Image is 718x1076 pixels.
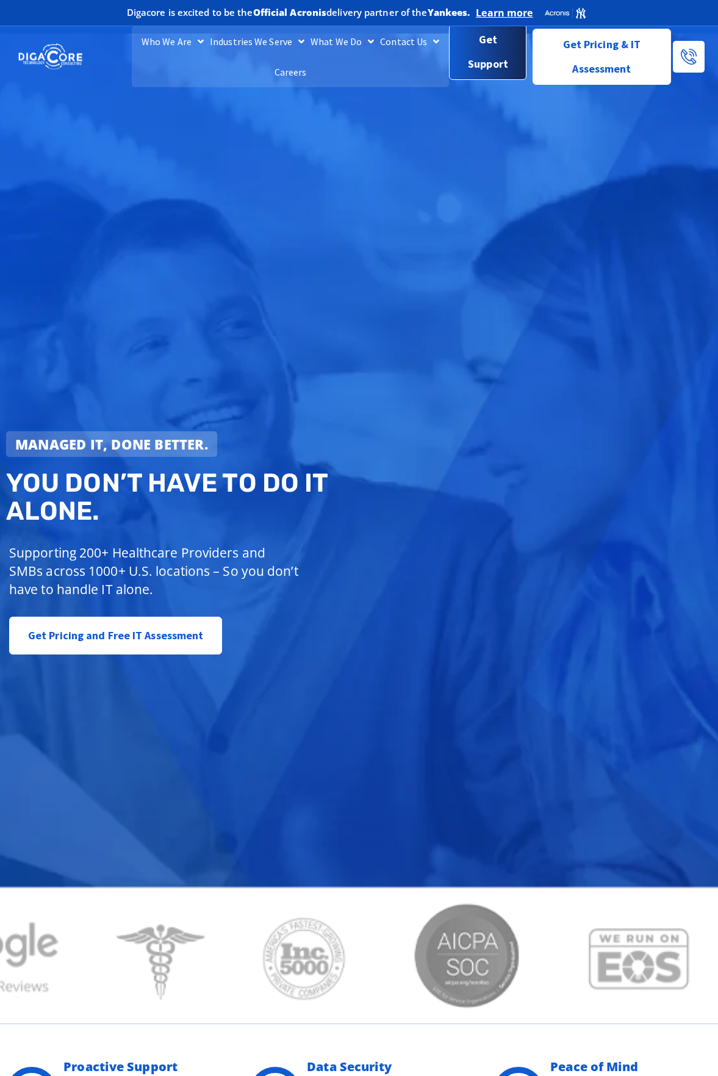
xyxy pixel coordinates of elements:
[15,435,208,453] strong: Managed IT, done better.
[377,26,442,57] a: Contact Us
[28,623,203,648] span: Get Pricing and Free IT Assessment
[542,32,661,81] span: Get Pricing & IT Assessment
[127,8,470,17] h2: Digacore is excited to be the delivery partner of the
[138,26,207,57] a: Who We Are
[18,43,82,70] img: DigaCore Technology Consulting
[544,7,586,20] img: Acronis
[307,1061,462,1073] h2: Data Security
[253,6,327,18] b: Official Acronis
[63,1061,219,1073] h2: Proactive Support
[550,1061,706,1073] h2: Peace of Mind
[6,469,366,525] h2: You don’t have to do IT alone.
[307,26,377,57] a: What We Do
[271,57,310,87] a: Careers
[428,6,470,18] b: Yankees.
[9,543,301,598] p: Supporting 200+ Healthcare Providers and SMBs across 1000+ U.S. locations – So you don’t have to ...
[6,431,217,457] a: Managed IT, done better.
[459,27,516,76] span: Get Support
[449,24,526,80] a: Get Support
[132,26,449,87] nav: Menu
[207,26,307,57] a: Industries We Serve
[9,617,222,655] a: Get Pricing and Free IT Assessment
[533,29,671,85] a: Get Pricing & IT Assessment
[476,7,533,19] a: Learn more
